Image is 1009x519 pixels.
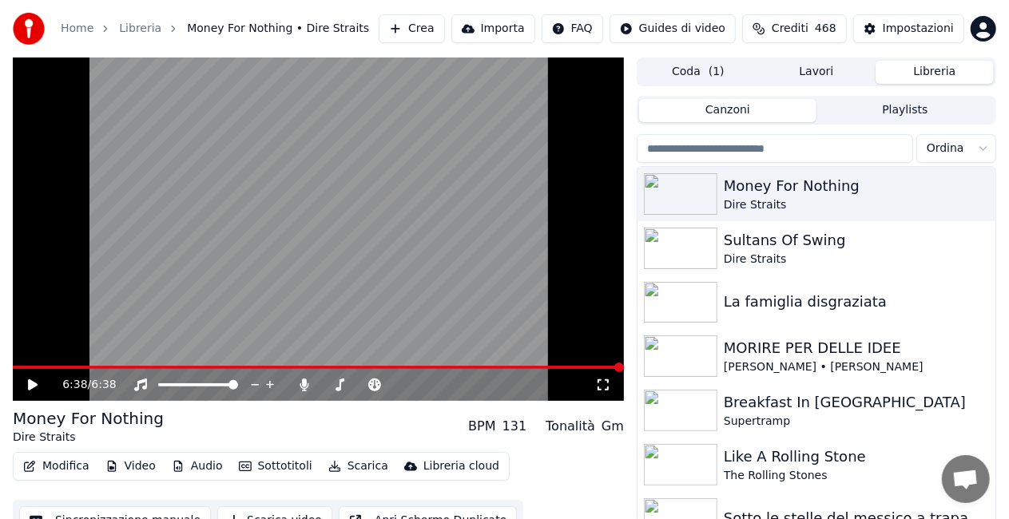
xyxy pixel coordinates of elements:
[724,229,989,252] div: Sultans Of Swing
[542,14,603,43] button: FAQ
[61,21,93,37] a: Home
[876,61,994,84] button: Libreria
[232,455,319,477] button: Sottotitoli
[815,21,836,37] span: 468
[724,252,989,267] div: Dire Straits
[423,458,499,474] div: Libreria cloud
[816,99,994,122] button: Playlists
[724,391,989,414] div: Breakfast In [GEOGRAPHIC_DATA]
[379,14,444,43] button: Crea
[165,455,229,477] button: Audio
[13,430,164,446] div: Dire Straits
[724,291,989,313] div: La famiglia disgraziata
[546,417,595,436] div: Tonalità
[61,21,369,37] nav: breadcrumb
[724,337,989,359] div: MORIRE PER DELLE IDEE
[757,61,876,84] button: Lavori
[119,21,161,37] a: Libreria
[927,141,964,156] span: Ordina
[942,455,990,503] div: Aprire la chat
[724,197,989,213] div: Dire Straits
[13,407,164,430] div: Money For Nothing
[639,99,816,122] button: Canzoni
[610,14,736,43] button: Guides di video
[724,446,989,468] div: Like A Rolling Stone
[742,14,847,43] button: Crediti468
[17,455,96,477] button: Modifica
[468,417,495,436] div: BPM
[451,14,535,43] button: Importa
[99,455,162,477] button: Video
[322,455,395,477] button: Scarica
[724,414,989,430] div: Supertramp
[62,377,101,393] div: /
[62,377,87,393] span: 6:38
[709,64,725,80] span: ( 1 )
[724,359,989,375] div: [PERSON_NAME] • [PERSON_NAME]
[13,13,45,45] img: youka
[639,61,757,84] button: Coda
[602,417,624,436] div: Gm
[883,21,954,37] div: Impostazioni
[853,14,964,43] button: Impostazioni
[724,175,989,197] div: Money For Nothing
[772,21,808,37] span: Crediti
[503,417,527,436] div: 131
[91,377,116,393] span: 6:38
[187,21,369,37] span: Money For Nothing • Dire Straits
[724,468,989,484] div: The Rolling Stones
